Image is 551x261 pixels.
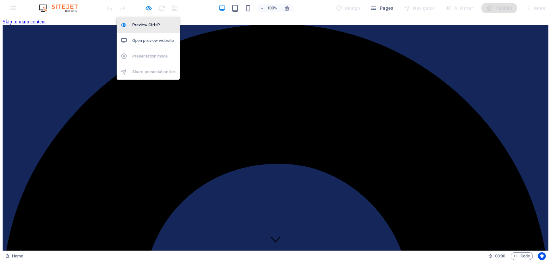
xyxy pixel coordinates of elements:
[267,4,277,12] h6: 100%
[514,252,530,260] span: Code
[132,21,176,29] h6: Preview Ctrl+P
[257,4,280,12] button: 100%
[538,252,546,260] button: Usercentrics
[500,254,501,258] span: :
[488,252,506,260] h6: Session time
[5,252,23,260] a: Click to cancel selection. Double-click to open Pages
[145,4,152,12] button: Click here to leave preview mode and continue editing
[495,252,505,260] span: 00 00
[37,4,86,12] img: Editor Logo
[132,37,176,45] h6: Open preview website
[3,3,46,8] a: Skip to main content
[284,5,290,11] i: On resize automatically adjust zoom level to fit chosen device.
[511,252,533,260] button: Code
[368,3,396,13] button: Pages
[370,5,393,11] span: Pages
